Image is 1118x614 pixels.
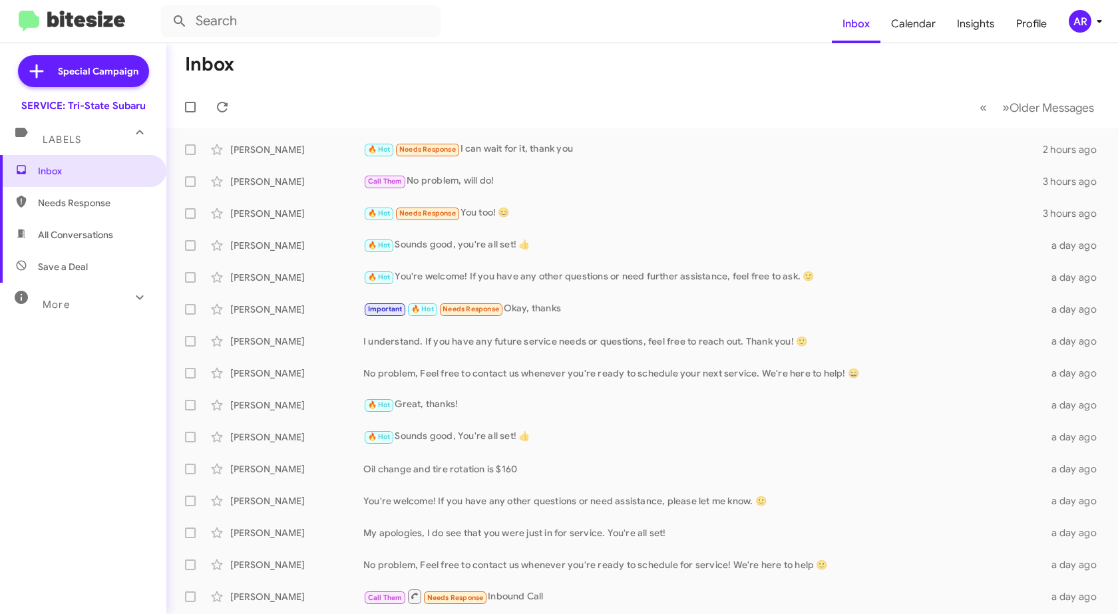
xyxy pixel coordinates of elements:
[1046,430,1107,444] div: a day ago
[230,430,363,444] div: [PERSON_NAME]
[58,65,138,78] span: Special Campaign
[368,241,391,249] span: 🔥 Hot
[1046,398,1107,412] div: a day ago
[363,526,1046,539] div: My apologies, I do see that you were just in for service. You're all set!
[38,260,88,273] span: Save a Deal
[946,5,1006,43] a: Insights
[230,558,363,571] div: [PERSON_NAME]
[1069,10,1091,33] div: AR
[363,429,1046,444] div: Sounds good, You're all set! 👍
[230,335,363,348] div: [PERSON_NAME]
[230,143,363,156] div: [PERSON_NAME]
[1046,303,1107,316] div: a day ago
[1006,5,1057,43] a: Profile
[363,367,1046,380] div: No problem, Feel free to contact us whenever you're ready to schedule your next service. We're he...
[230,207,363,220] div: [PERSON_NAME]
[1002,99,1010,116] span: »
[230,590,363,603] div: [PERSON_NAME]
[1046,590,1107,603] div: a day ago
[38,196,151,210] span: Needs Response
[185,54,234,75] h1: Inbox
[161,5,441,37] input: Search
[363,335,1046,348] div: I understand. If you have any future service needs or questions, feel free to reach out. Thank yo...
[38,164,151,178] span: Inbox
[1046,367,1107,380] div: a day ago
[363,269,1046,285] div: You're welcome! If you have any other questions or need further assistance, feel free to ask. 🙂
[1057,10,1103,33] button: AR
[368,177,403,186] span: Call Them
[43,134,81,146] span: Labels
[368,432,391,441] span: 🔥 Hot
[399,209,456,218] span: Needs Response
[972,94,995,121] button: Previous
[368,593,403,602] span: Call Them
[1010,100,1094,115] span: Older Messages
[1046,462,1107,476] div: a day ago
[972,94,1102,121] nav: Page navigation example
[368,145,391,154] span: 🔥 Hot
[230,271,363,284] div: [PERSON_NAME]
[230,526,363,539] div: [PERSON_NAME]
[1046,558,1107,571] div: a day ago
[368,305,403,313] span: Important
[411,305,434,313] span: 🔥 Hot
[230,367,363,380] div: [PERSON_NAME]
[1043,207,1107,220] div: 3 hours ago
[363,142,1043,157] div: I can wait for it, thank you
[1046,239,1107,252] div: a day ago
[1046,335,1107,348] div: a day ago
[1046,494,1107,508] div: a day ago
[832,5,880,43] a: Inbox
[21,99,146,112] div: SERVICE: Tri-State Subaru
[363,588,1046,605] div: Inbound Call
[880,5,946,43] a: Calendar
[230,494,363,508] div: [PERSON_NAME]
[1043,175,1107,188] div: 3 hours ago
[363,301,1046,317] div: Okay, thanks
[363,462,1046,476] div: Oil change and tire rotation is $160
[994,94,1102,121] button: Next
[1046,271,1107,284] div: a day ago
[363,397,1046,412] div: Great, thanks!
[363,494,1046,508] div: You're welcome! If you have any other questions or need assistance, please let me know. 🙂
[38,228,113,241] span: All Conversations
[230,462,363,476] div: [PERSON_NAME]
[399,145,456,154] span: Needs Response
[443,305,499,313] span: Needs Response
[368,273,391,281] span: 🔥 Hot
[230,175,363,188] div: [PERSON_NAME]
[368,209,391,218] span: 🔥 Hot
[427,593,484,602] span: Needs Response
[363,174,1043,189] div: No problem, will do!
[363,558,1046,571] div: No problem, Feel free to contact us whenever you're ready to schedule for service! We're here to ...
[18,55,149,87] a: Special Campaign
[230,303,363,316] div: [PERSON_NAME]
[368,400,391,409] span: 🔥 Hot
[43,299,70,311] span: More
[1046,526,1107,539] div: a day ago
[1043,143,1107,156] div: 2 hours ago
[230,239,363,252] div: [PERSON_NAME]
[363,206,1043,221] div: You too! 😊
[363,237,1046,253] div: Sounds good, you're all set! 👍
[980,99,987,116] span: «
[230,398,363,412] div: [PERSON_NAME]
